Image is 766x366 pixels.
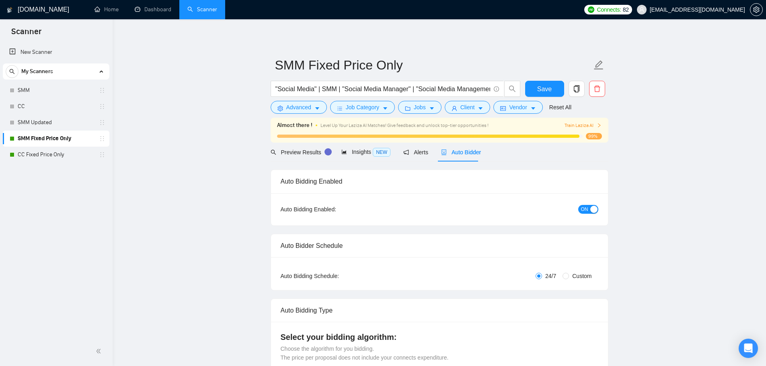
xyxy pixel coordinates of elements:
[7,4,12,16] img: logo
[286,103,311,112] span: Advanced
[429,105,435,111] span: caret-down
[493,101,542,114] button: idcardVendorcaret-down
[271,149,276,155] span: search
[99,119,105,126] span: holder
[589,81,605,97] button: delete
[593,60,604,70] span: edit
[6,69,18,74] span: search
[565,122,602,129] button: Train Laziza AI
[18,82,94,98] a: SMM
[330,101,395,114] button: barsJob Categorycaret-down
[597,5,621,14] span: Connects:
[403,149,409,155] span: notification
[639,7,645,12] span: user
[18,147,94,163] a: CC Fixed Price Only
[18,98,94,115] a: CC
[441,149,481,155] span: Auto Bidder
[414,103,426,112] span: Jobs
[271,101,327,114] button: settingAdvancedcaret-down
[337,105,343,111] span: bars
[494,86,499,92] span: info-circle
[9,44,103,60] a: New Scanner
[281,234,598,257] div: Auto Bidder Schedule
[18,131,94,147] a: SMM Fixed Price Only
[569,85,584,92] span: copy
[99,135,105,142] span: holder
[3,44,109,60] li: New Scanner
[398,101,442,114] button: folderJobscaret-down
[405,105,411,111] span: folder
[320,123,489,128] span: Level Up Your Laziza AI Matches! Give feedback and unlock top-tier opportunities !
[589,85,605,92] span: delete
[6,65,18,78] button: search
[750,3,763,16] button: setting
[281,170,598,193] div: Auto Bidding Enabled
[478,105,483,111] span: caret-down
[187,6,217,13] a: searchScanner
[505,85,520,92] span: search
[569,272,595,280] span: Custom
[5,26,48,43] span: Scanner
[530,105,536,111] span: caret-down
[588,6,594,13] img: upwork-logo.png
[341,149,347,155] span: area-chart
[281,346,449,361] span: Choose the algorithm for you bidding. The price per proposal does not include your connects expen...
[271,149,329,155] span: Preview Results
[314,105,320,111] span: caret-down
[382,105,388,111] span: caret-down
[281,331,598,343] h4: Select your bidding algorithm:
[441,149,447,155] span: robot
[99,87,105,94] span: holder
[277,121,312,130] span: Almost there !
[373,148,390,157] span: NEW
[739,339,758,358] div: Open Intercom Messenger
[281,272,386,280] div: Auto Bidding Schedule:
[324,148,332,155] div: Tooltip anchor
[3,63,109,163] li: My Scanners
[452,105,457,111] span: user
[623,5,629,14] span: 82
[277,105,283,111] span: setting
[750,6,763,13] a: setting
[96,347,104,355] span: double-left
[542,272,559,280] span: 24/7
[275,84,490,94] input: Search Freelance Jobs...
[99,151,105,158] span: holder
[275,55,592,75] input: Scanner name...
[99,103,105,110] span: holder
[509,103,527,112] span: Vendor
[94,6,119,13] a: homeHome
[341,149,390,155] span: Insights
[504,81,520,97] button: search
[500,105,506,111] span: idcard
[460,103,475,112] span: Client
[21,63,53,80] span: My Scanners
[525,81,564,97] button: Save
[281,299,598,322] div: Auto Bidding Type
[281,205,386,214] div: Auto Bidding Enabled:
[403,149,428,155] span: Alerts
[445,101,491,114] button: userClientcaret-down
[569,81,585,97] button: copy
[581,205,588,214] span: ON
[549,103,571,112] a: Reset All
[750,6,762,13] span: setting
[597,123,602,128] span: right
[135,6,171,13] a: dashboardDashboard
[18,115,94,131] a: SMM Updated
[586,133,602,139] span: 99%
[346,103,379,112] span: Job Category
[537,84,552,94] span: Save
